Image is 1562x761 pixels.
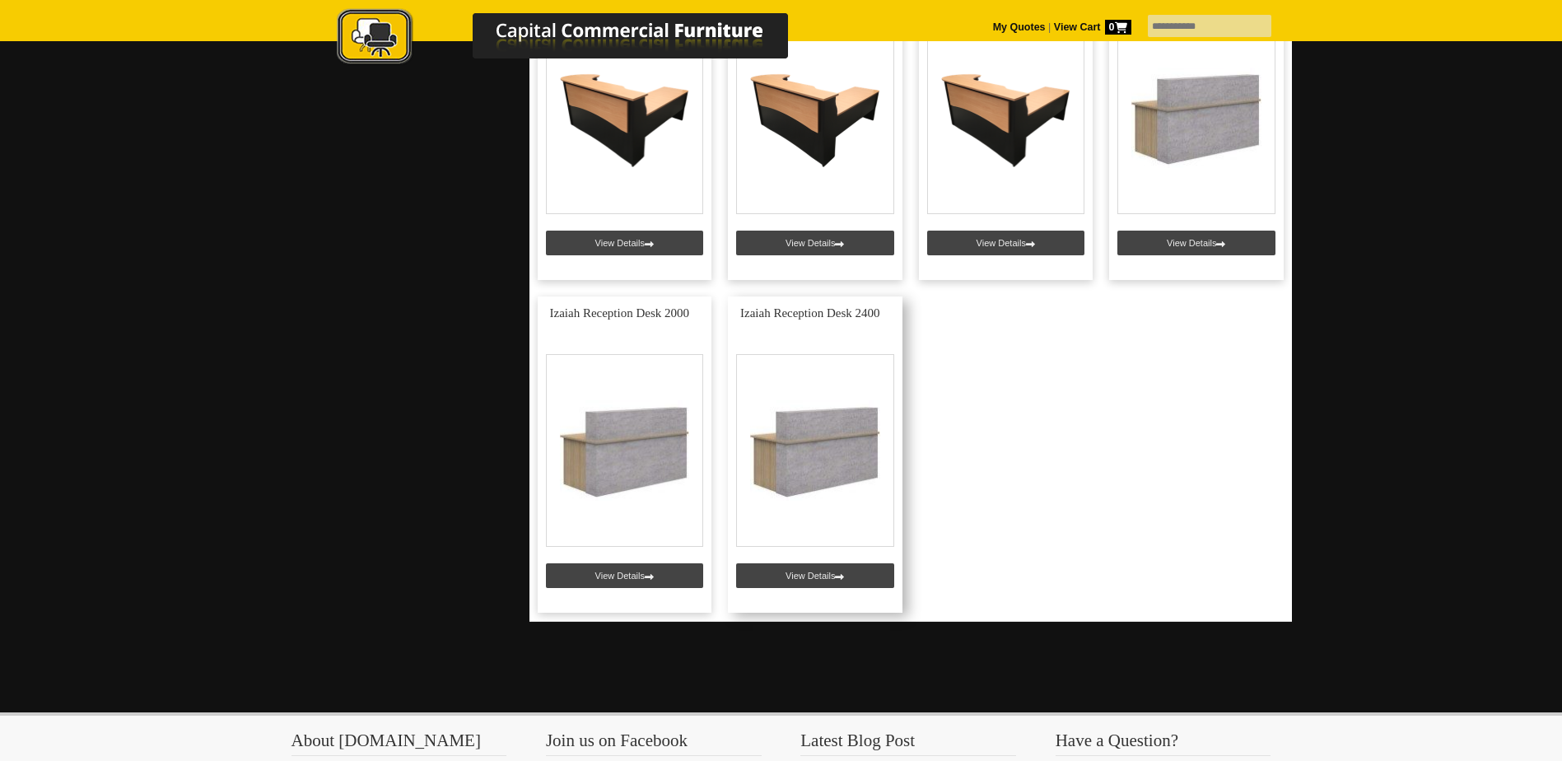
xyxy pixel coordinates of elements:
img: Capital Commercial Furniture Logo [291,8,868,68]
h3: Have a Question? [1056,732,1271,756]
h3: Latest Blog Post [800,732,1016,756]
span: 0 [1105,20,1131,35]
strong: View Cart [1054,21,1131,33]
a: Capital Commercial Furniture Logo [291,8,868,73]
a: View Cart0 [1051,21,1131,33]
a: My Quotes [993,21,1046,33]
h3: About [DOMAIN_NAME] [291,732,507,756]
h3: Join us on Facebook [546,732,762,756]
